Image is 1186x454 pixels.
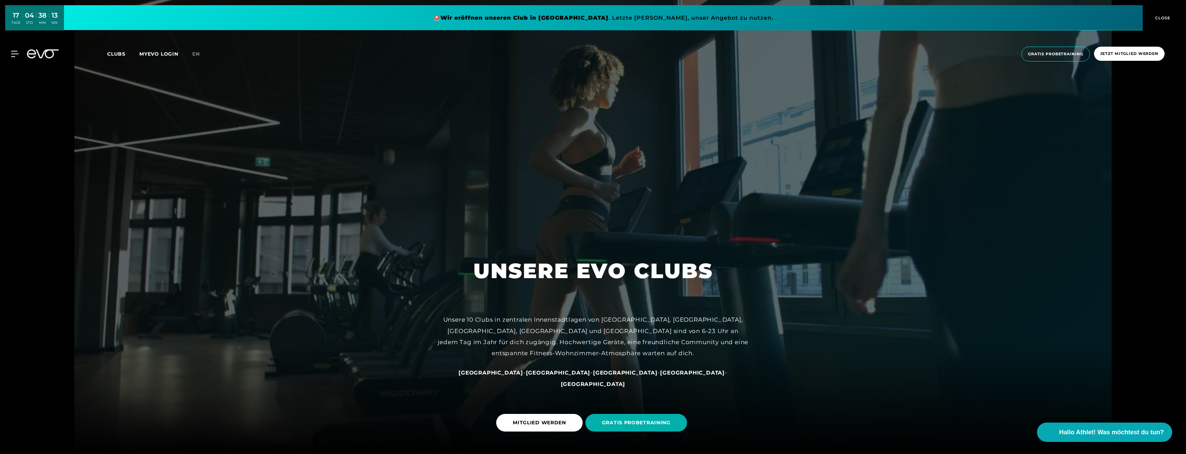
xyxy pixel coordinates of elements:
button: CLOSE [1143,5,1181,30]
a: [GEOGRAPHIC_DATA] [561,380,626,387]
div: - - - - [437,367,749,389]
a: MITGLIED WERDEN [496,409,585,437]
a: Gratis Probetraining [1019,47,1092,62]
div: : [22,11,23,29]
span: [GEOGRAPHIC_DATA] [593,369,658,376]
div: : [36,11,37,29]
a: [GEOGRAPHIC_DATA] [526,369,591,376]
a: [GEOGRAPHIC_DATA] [458,369,523,376]
div: SEK [51,20,58,25]
button: Hallo Athlet! Was möchtest du tun? [1037,423,1172,442]
div: 38 [38,10,47,20]
span: [GEOGRAPHIC_DATA] [526,369,591,376]
h1: UNSERE EVO CLUBS [473,257,713,284]
span: en [192,51,200,57]
div: STD [25,20,34,25]
a: MYEVO LOGIN [139,51,178,57]
span: Gratis Probetraining [1028,51,1083,57]
a: GRATIS PROBETRAINING [585,409,690,437]
div: : [48,11,49,29]
span: Hallo Athlet! Was möchtest du tun? [1059,428,1164,437]
div: 17 [11,10,20,20]
a: [GEOGRAPHIC_DATA] [660,369,725,376]
a: Jetzt Mitglied werden [1092,47,1167,62]
div: MIN [38,20,47,25]
div: 04 [25,10,34,20]
span: CLOSE [1153,15,1170,21]
span: GRATIS PROBETRAINING [602,419,670,426]
a: en [192,50,208,58]
div: 13 [51,10,58,20]
span: [GEOGRAPHIC_DATA] [660,369,725,376]
a: Clubs [107,50,139,57]
span: [GEOGRAPHIC_DATA] [458,369,523,376]
span: MITGLIED WERDEN [513,419,566,426]
div: TAGE [11,20,20,25]
a: [GEOGRAPHIC_DATA] [593,369,658,376]
span: Jetzt Mitglied werden [1100,51,1158,57]
div: Unsere 10 Clubs in zentralen Innenstadtlagen von [GEOGRAPHIC_DATA], [GEOGRAPHIC_DATA], [GEOGRAPHI... [437,314,749,359]
span: Clubs [107,51,126,57]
